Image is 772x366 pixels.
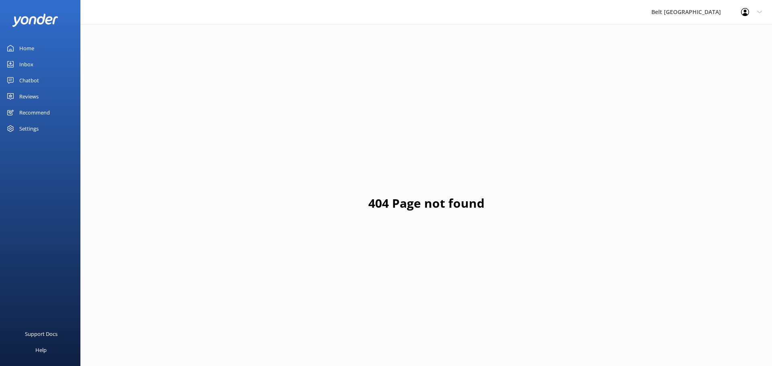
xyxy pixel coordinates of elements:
[25,326,57,342] div: Support Docs
[12,14,58,27] img: yonder-white-logo.png
[19,121,39,137] div: Settings
[368,194,485,213] h1: 404 Page not found
[19,56,33,72] div: Inbox
[19,104,50,121] div: Recommend
[19,72,39,88] div: Chatbot
[19,88,39,104] div: Reviews
[35,342,47,358] div: Help
[19,40,34,56] div: Home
